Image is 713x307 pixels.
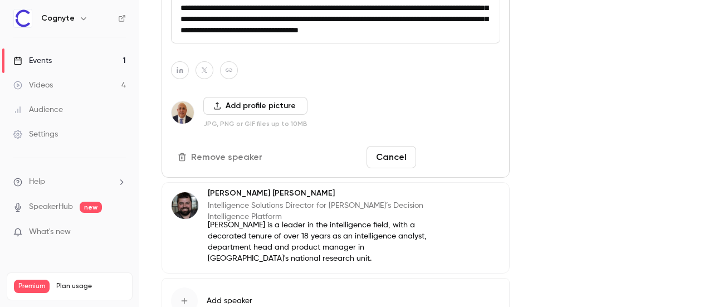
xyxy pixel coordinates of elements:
[29,201,73,213] a: SpeakerHub
[14,280,50,293] span: Premium
[207,295,252,306] span: Add speaker
[29,226,71,238] span: What's new
[162,182,510,274] div: Omer Frenkel[PERSON_NAME] [PERSON_NAME]Intelligence Solutions Director for [PERSON_NAME]’s Decisi...
[172,192,198,219] img: Omer Frenkel
[367,146,416,168] button: Cancel
[208,200,437,222] p: Intelligence Solutions Director for [PERSON_NAME]’s Decision Intelligence Platform
[80,202,102,213] span: new
[29,176,45,188] span: Help
[203,119,307,128] p: JPG, PNG or GIF files up to 10MB
[172,101,194,124] img: Dr. Udi Levi
[13,80,53,91] div: Videos
[171,146,271,168] button: Remove speaker
[41,13,75,24] h6: Cognyte
[208,220,437,264] p: [PERSON_NAME] is a leader in the intelligence field, with a decorated tenure of over 18 years as ...
[14,9,32,27] img: Cognyte
[421,146,500,168] button: Save changes
[56,282,125,291] span: Plan usage
[13,104,63,115] div: Audience
[13,129,58,140] div: Settings
[13,55,52,66] div: Events
[13,176,126,188] li: help-dropdown-opener
[203,97,307,115] button: Add profile picture
[208,188,437,199] p: [PERSON_NAME] [PERSON_NAME]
